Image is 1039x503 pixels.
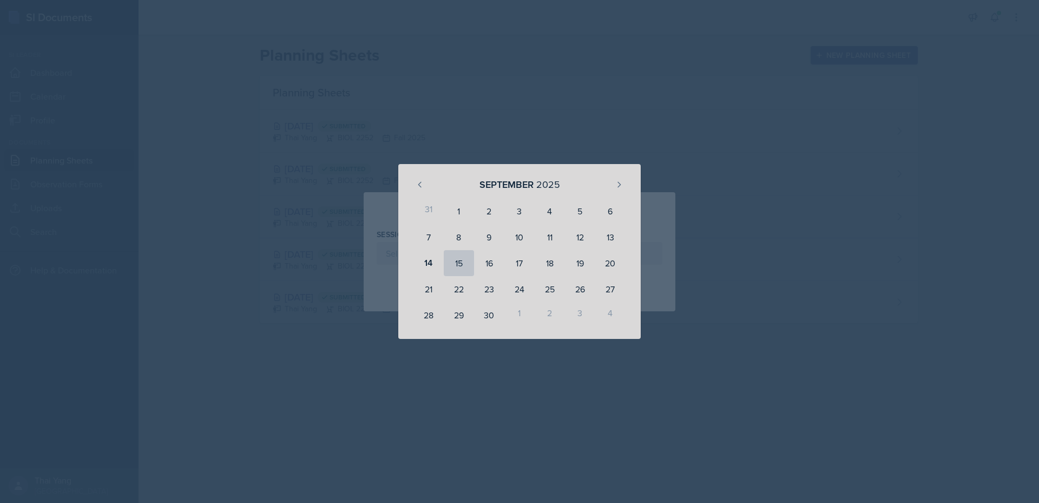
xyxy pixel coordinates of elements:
[474,198,504,224] div: 2
[595,250,626,276] div: 20
[504,250,535,276] div: 17
[535,250,565,276] div: 18
[444,198,474,224] div: 1
[474,224,504,250] div: 9
[535,276,565,302] div: 25
[595,198,626,224] div: 6
[565,276,595,302] div: 26
[474,302,504,328] div: 30
[413,276,444,302] div: 21
[444,276,474,302] div: 22
[504,224,535,250] div: 10
[535,198,565,224] div: 4
[565,224,595,250] div: 12
[504,276,535,302] div: 24
[595,302,626,328] div: 4
[504,302,535,328] div: 1
[444,250,474,276] div: 15
[595,224,626,250] div: 13
[474,250,504,276] div: 16
[595,276,626,302] div: 27
[565,250,595,276] div: 19
[444,302,474,328] div: 29
[565,302,595,328] div: 3
[479,177,534,192] div: September
[535,224,565,250] div: 11
[504,198,535,224] div: 3
[474,276,504,302] div: 23
[536,177,560,192] div: 2025
[444,224,474,250] div: 8
[413,198,444,224] div: 31
[565,198,595,224] div: 5
[413,250,444,276] div: 14
[535,302,565,328] div: 2
[413,302,444,328] div: 28
[413,224,444,250] div: 7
